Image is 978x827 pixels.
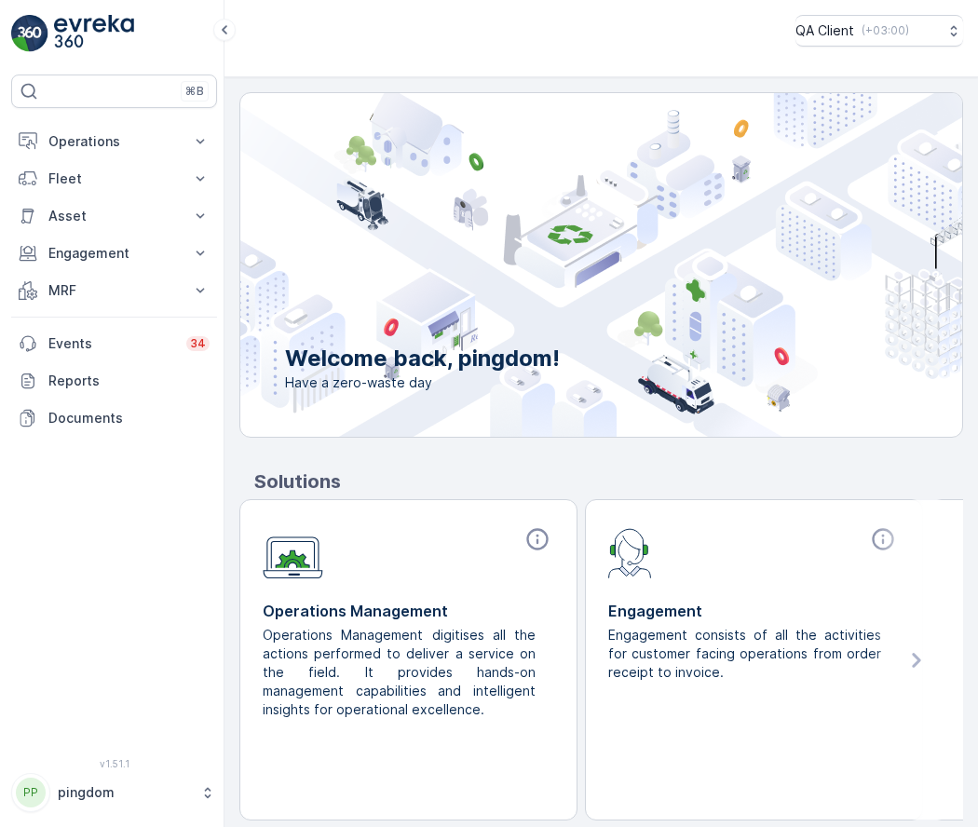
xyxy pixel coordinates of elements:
button: Operations [11,123,217,160]
p: Documents [48,409,210,427]
img: module-icon [263,526,323,579]
button: Fleet [11,160,217,197]
p: ⌘B [185,84,204,99]
img: logo [11,15,48,52]
p: Operations [48,132,180,151]
button: MRF [11,272,217,309]
button: Engagement [11,235,217,272]
a: Reports [11,362,217,400]
p: QA Client [795,21,854,40]
p: MRF [48,281,180,300]
p: ( +03:00 ) [862,23,909,38]
button: PPpingdom [11,773,217,812]
a: Documents [11,400,217,437]
p: Welcome back, pingdom! [285,344,560,373]
p: Operations Management digitises all the actions performed to deliver a service on the field. It p... [263,626,539,719]
img: module-icon [608,526,652,578]
p: pingdom [58,783,191,802]
a: Events34 [11,325,217,362]
p: Events [48,334,175,353]
p: Engagement [48,244,180,263]
img: logo_light-DOdMpM7g.png [54,15,134,52]
button: QA Client(+03:00) [795,15,963,47]
button: Asset [11,197,217,235]
p: Reports [48,372,210,390]
span: v 1.51.1 [11,758,217,769]
p: Operations Management [263,600,554,622]
p: Engagement [608,600,900,622]
p: 34 [190,336,206,351]
p: Engagement consists of all the activities for customer facing operations from order receipt to in... [608,626,885,682]
p: Fleet [48,169,180,188]
p: Solutions [254,468,963,495]
img: city illustration [156,93,962,437]
span: Have a zero-waste day [285,373,560,392]
div: PP [16,778,46,807]
p: Asset [48,207,180,225]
